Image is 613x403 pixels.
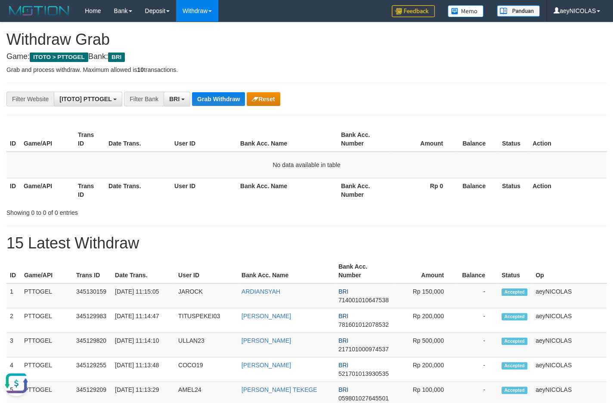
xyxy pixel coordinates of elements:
[338,337,348,344] span: BRI
[457,333,498,357] td: -
[3,3,29,29] button: Open LiveChat chat widget
[6,357,21,382] td: 4
[6,235,607,252] h1: 15 Latest Withdraw
[502,313,527,320] span: Accepted
[338,386,348,393] span: BRI
[532,283,607,308] td: aeyNICOLAS
[105,178,171,202] th: Date Trans.
[532,333,607,357] td: aeyNICOLAS
[21,357,73,382] td: PTTOGEL
[448,5,484,17] img: Button%20Memo.svg
[20,127,74,152] th: Game/API
[73,283,111,308] td: 345130159
[111,259,175,283] th: Date Trans.
[395,283,457,308] td: Rp 150,000
[338,288,348,295] span: BRI
[21,259,73,283] th: Game/API
[21,333,73,357] td: PTTOGEL
[6,152,607,178] td: No data available in table
[529,178,607,202] th: Action
[6,259,21,283] th: ID
[498,127,529,152] th: Status
[54,92,122,106] button: [ITOTO] PTTOGEL
[337,127,392,152] th: Bank Acc. Number
[6,308,21,333] td: 2
[338,395,389,402] span: Copy 059801027645501 to clipboard
[337,178,392,202] th: Bank Acc. Number
[6,53,607,61] h4: Game: Bank:
[502,288,527,296] span: Accepted
[6,205,249,217] div: Showing 0 to 0 of 0 entries
[6,127,20,152] th: ID
[6,4,72,17] img: MOTION_logo.png
[497,5,540,17] img: panduan.png
[6,92,54,106] div: Filter Website
[241,386,317,393] a: [PERSON_NAME] TEKEGE
[395,333,457,357] td: Rp 500,000
[175,283,238,308] td: JAROCK
[171,178,237,202] th: User ID
[73,259,111,283] th: Trans ID
[532,259,607,283] th: Op
[498,178,529,202] th: Status
[529,127,607,152] th: Action
[502,387,527,394] span: Accepted
[392,5,435,17] img: Feedback.jpg
[175,308,238,333] td: TITUSPEKEI03
[108,53,125,62] span: BRI
[392,178,456,202] th: Rp 0
[171,127,237,152] th: User ID
[392,127,456,152] th: Amount
[73,357,111,382] td: 345129255
[338,362,348,369] span: BRI
[175,357,238,382] td: COCO19
[457,357,498,382] td: -
[137,66,144,73] strong: 10
[74,178,105,202] th: Trans ID
[338,297,389,304] span: Copy 714001010647538 to clipboard
[74,127,105,152] th: Trans ID
[175,333,238,357] td: ULLAN23
[395,308,457,333] td: Rp 200,000
[20,178,74,202] th: Game/API
[395,259,457,283] th: Amount
[457,259,498,283] th: Balance
[59,96,111,102] span: [ITOTO] PTTOGEL
[105,127,171,152] th: Date Trans.
[6,178,20,202] th: ID
[241,288,280,295] a: ARDIANSYAH
[532,308,607,333] td: aeyNICOLAS
[111,308,175,333] td: [DATE] 11:14:47
[237,178,337,202] th: Bank Acc. Name
[395,357,457,382] td: Rp 200,000
[502,338,527,345] span: Accepted
[6,31,607,48] h1: Withdraw Grab
[6,65,607,74] p: Grab and process withdraw. Maximum allowed is transactions.
[338,346,389,353] span: Copy 217101000974537 to clipboard
[111,333,175,357] td: [DATE] 11:14:10
[502,362,527,369] span: Accepted
[241,337,291,344] a: [PERSON_NAME]
[338,370,389,377] span: Copy 521701013930535 to clipboard
[6,333,21,357] td: 3
[73,308,111,333] td: 345129983
[532,357,607,382] td: aeyNICOLAS
[73,333,111,357] td: 345129820
[457,283,498,308] td: -
[124,92,164,106] div: Filter Bank
[164,92,190,106] button: BRI
[237,127,337,152] th: Bank Acc. Name
[21,308,73,333] td: PTTOGEL
[457,308,498,333] td: -
[238,259,335,283] th: Bank Acc. Name
[338,313,348,319] span: BRI
[111,283,175,308] td: [DATE] 11:15:05
[169,96,180,102] span: BRI
[241,362,291,369] a: [PERSON_NAME]
[456,127,498,152] th: Balance
[241,313,291,319] a: [PERSON_NAME]
[21,283,73,308] td: PTTOGEL
[338,321,389,328] span: Copy 781601012078532 to clipboard
[192,92,245,106] button: Grab Withdraw
[111,357,175,382] td: [DATE] 11:13:48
